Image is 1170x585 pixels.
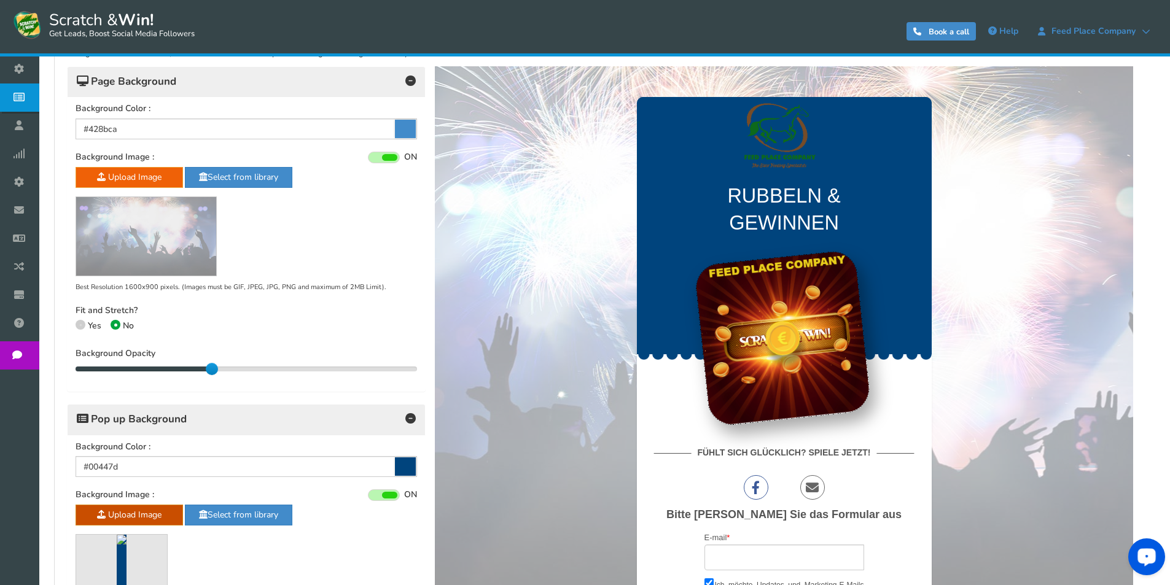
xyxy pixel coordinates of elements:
span: Scratch & [43,9,195,40]
span: ON [404,489,417,501]
small: Get Leads, Boost Social Media Followers [49,29,195,39]
h4: Page Background [77,73,416,90]
img: 21199bg_image_1756107269.jpg [76,197,216,276]
a: Scratch &Win! Get Leads, Boost Social Media Followers [12,9,195,40]
label: Background Color : [76,441,150,453]
a: Book a call [907,22,976,41]
span: Help [999,25,1018,37]
span: Book a call [929,26,969,37]
input: Ich möchte Updates und Marketing-E-Mails erhalten. Wir behandeln Ihre Informationen mit Respekt. ... [270,512,279,521]
label: E-mail [270,461,295,478]
a: Help [982,21,1024,41]
strong: FÜHLT SICH GLÜCKLICH? SPIELE JETZT! [256,379,442,393]
label: Fit and Stretch? [76,305,138,317]
span: Pop up Background [77,413,187,425]
h4: RUBBELN & GEWINNEN [214,110,485,177]
span: No [123,320,134,331]
label: Background Color : [76,103,150,115]
iframe: Schaltfläche „Über Google anmelden“ [330,408,369,435]
strong: Win! [118,9,154,31]
h4: Bitte [PERSON_NAME] Sie das Formular aus [214,443,485,455]
span: Page Background [77,76,176,88]
label: Ich möchte Updates und Marketing-E-Mails erhalten. Wir behandeln Ihre Informationen mit Respekt. ... [270,513,429,560]
span: Feed Place Company [1045,26,1142,36]
a: Select from library [185,505,292,525]
label: Background Opacity [76,348,155,360]
span: ON [404,152,417,163]
p: Best Resolution 1600x900 pixels. (Images must be GIF, JPEG, JPG, PNG and maximum of 2MB Limit). [76,282,417,293]
iframe: LiveChat chat widget [1118,533,1170,585]
label: Background Image : [76,489,154,501]
a: Select from library [185,167,292,188]
h4: Pop up Background [77,411,416,428]
img: Scratch and Win [12,9,43,40]
label: Background Image : [76,152,154,163]
span: Yes [88,320,101,331]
